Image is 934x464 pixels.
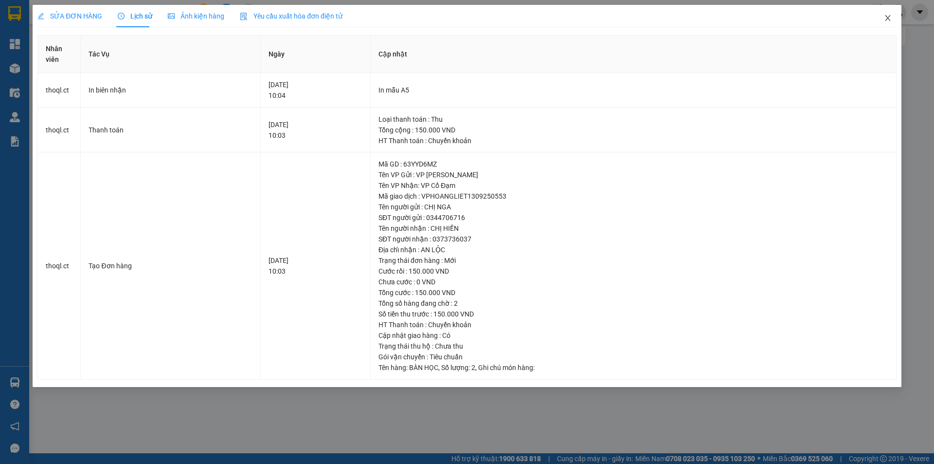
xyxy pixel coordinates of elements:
th: Tác Vụ [81,36,261,73]
th: Cập nhật [371,36,897,73]
th: Ngày [261,36,371,73]
div: Thanh toán [89,125,252,135]
span: Ảnh kiện hàng [168,12,224,20]
button: Close [874,5,901,32]
div: [DATE] 10:03 [269,255,362,277]
div: Chưa cước : 0 VND [378,277,888,287]
div: Gói vận chuyển : Tiêu chuẩn [378,352,888,362]
span: edit [37,13,44,19]
div: [DATE] 10:03 [269,119,362,141]
span: clock-circle [118,13,125,19]
div: Tên VP Nhận: VP Cổ Đạm [378,180,888,191]
div: Số tiền thu trước : 150.000 VND [378,309,888,319]
span: 2 [471,364,475,371]
span: Yêu cầu xuất hóa đơn điện tử [240,12,342,20]
span: Lịch sử [118,12,152,20]
div: Loại thanh toán : Thu [378,114,888,125]
div: Mã GD : 63YYD6MZ [378,159,888,169]
span: BÀN HỌC [409,364,438,371]
div: SĐT người gửi : 0344706716 [378,212,888,223]
td: thoql.ct [38,108,81,153]
div: Cước rồi : 150.000 VND [378,266,888,277]
img: icon [240,13,248,20]
div: Tổng cước : 150.000 VND [378,287,888,298]
div: Tổng cộng : 150.000 VND [378,125,888,135]
div: Cập nhật giao hàng : Có [378,330,888,341]
div: Tên người gửi : CHỊ NGA [378,202,888,212]
div: HT Thanh toán : Chuyển khoản [378,319,888,330]
div: Trạng thái đơn hàng : Mới [378,255,888,266]
div: Tạo Đơn hàng [89,260,252,271]
div: SĐT người nhận : 0373736037 [378,234,888,244]
span: picture [168,13,175,19]
div: Tên hàng: , Số lượng: , Ghi chú món hàng: [378,362,888,373]
div: In biên nhận [89,85,252,95]
div: HT Thanh toán : Chuyển khoản [378,135,888,146]
th: Nhân viên [38,36,81,73]
td: thoql.ct [38,152,81,380]
div: [DATE] 10:04 [269,79,362,101]
span: close [884,14,892,22]
div: In mẫu A5 [378,85,888,95]
div: Địa chỉ nhận : AN LỘC [378,244,888,255]
div: Tên người nhận : CHỊ HIỀN [378,223,888,234]
span: SỬA ĐƠN HÀNG [37,12,102,20]
div: Tổng số hàng đang chờ : 2 [378,298,888,309]
div: Trạng thái thu hộ : Chưa thu [378,341,888,352]
div: Tên VP Gửi : VP [PERSON_NAME] [378,169,888,180]
td: thoql.ct [38,73,81,108]
div: Mã giao dịch : VPHOANGLIET1309250553 [378,191,888,202]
